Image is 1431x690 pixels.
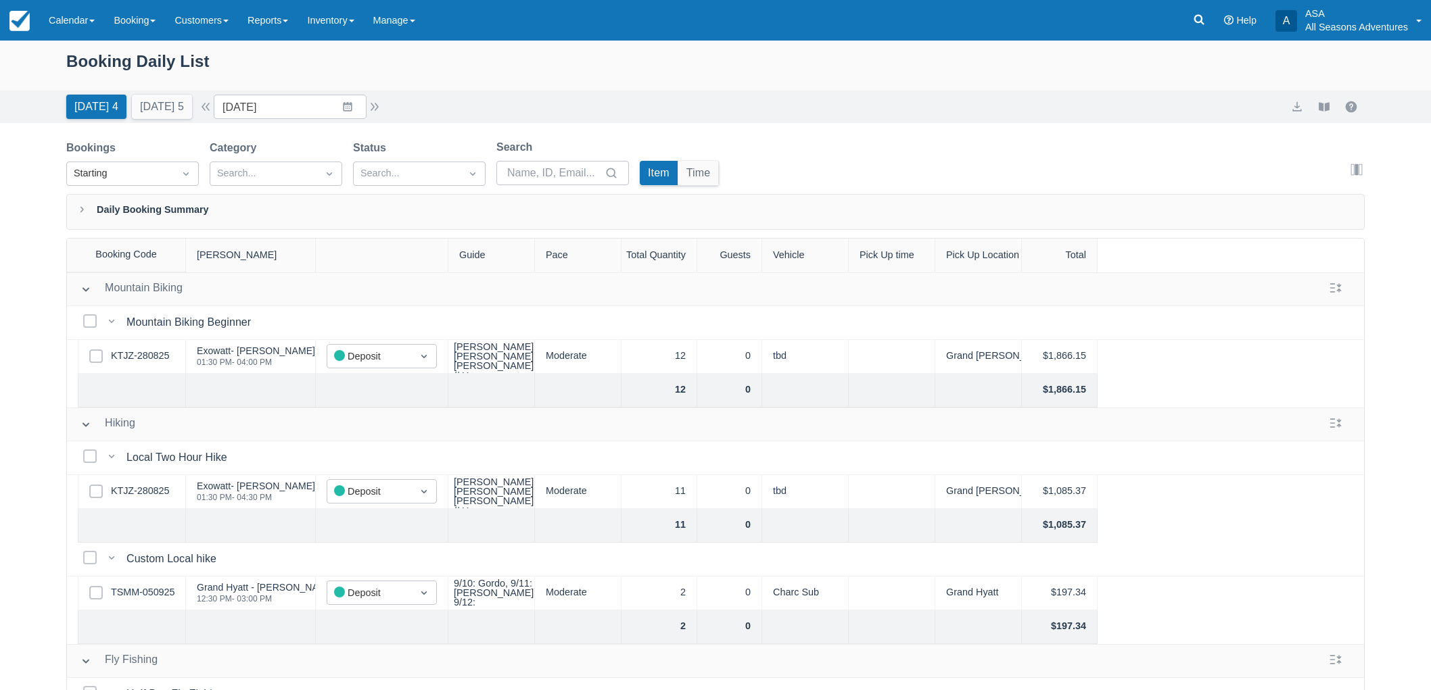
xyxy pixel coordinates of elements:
[697,576,762,610] div: 0
[417,586,431,599] span: Dropdown icon
[496,139,538,155] label: Search
[197,493,315,501] div: 01:30 PM - 04:30 PM
[132,95,192,119] button: [DATE] 5
[197,583,335,592] div: Grand Hyatt - [PERSON_NAME]
[454,578,536,608] div: 9/10: Gordo, 9/11: [PERSON_NAME], 9/12:
[621,374,697,408] div: 12
[210,140,262,156] label: Category
[75,412,141,437] button: Hiking
[126,551,222,567] div: Custom Local hike
[197,346,315,355] div: Exowatt- [PERSON_NAME]
[9,11,30,31] img: checkfront-main-nav-mini-logo.png
[621,475,697,509] div: 11
[621,576,697,610] div: 2
[417,349,431,363] span: Dropdown icon
[621,340,697,374] div: 12
[466,167,479,180] span: Dropdown icon
[1275,10,1297,32] div: A
[1305,7,1408,20] p: ASA
[762,576,849,610] div: Charc Sub
[762,475,849,509] div: tbd
[697,509,762,543] div: 0
[621,610,697,644] div: 2
[197,358,315,366] div: 01:30 PM - 04:00 PM
[1305,20,1408,34] p: All Seasons Adventures
[507,161,602,185] input: Name, ID, Email...
[454,467,536,516] div: Bike: [PERSON_NAME], [PERSON_NAME], [PERSON_NAME] // H
[66,49,1365,88] div: Booking Daily List
[1224,16,1234,25] i: Help
[1022,475,1098,509] div: $1,085.37
[448,239,535,272] div: Guide
[935,576,1022,610] div: Grand Hyatt
[75,277,188,301] button: Mountain Biking
[1022,239,1098,272] div: Total
[197,481,315,491] div: Exowatt- [PERSON_NAME]
[1022,374,1098,408] div: $1,866.15
[186,239,316,272] div: [PERSON_NAME]
[334,484,405,499] div: Deposit
[126,449,233,466] div: Local Two Hour Hike
[74,166,167,181] div: Starting
[935,340,1022,374] div: Grand [PERSON_NAME]
[697,475,762,509] div: 0
[697,374,762,408] div: 0
[678,161,719,185] button: Time
[334,349,405,364] div: Deposit
[334,585,405,601] div: Deposit
[66,194,1365,230] div: Daily Booking Summary
[126,314,256,330] div: Mountain Biking Beginner
[1022,509,1098,543] div: $1,085.37
[353,140,392,156] label: Status
[1022,576,1098,610] div: $197.34
[621,509,697,543] div: 11
[697,340,762,374] div: 0
[697,239,762,272] div: Guests
[66,140,121,156] label: Bookings
[214,95,367,119] input: Date
[935,239,1022,272] div: Pick Up Location
[1236,15,1257,26] span: Help
[697,610,762,644] div: 0
[535,576,621,610] div: Moderate
[621,239,697,272] div: Total Quantity
[417,485,431,498] span: Dropdown icon
[535,340,621,374] div: Moderate
[640,161,678,185] button: Item
[111,484,169,499] a: KTJZ-280825
[111,349,169,364] a: KTJZ-280825
[197,595,335,603] div: 12:30 PM - 03:00 PM
[179,167,193,180] span: Dropdown icon
[535,475,621,509] div: Moderate
[762,340,849,374] div: tbd
[1022,340,1098,374] div: $1,866.15
[67,239,186,272] div: Booking Code
[535,239,621,272] div: Pace
[454,332,536,380] div: Bike: [PERSON_NAME], [PERSON_NAME], [PERSON_NAME] // H
[762,239,849,272] div: Vehicle
[323,167,336,180] span: Dropdown icon
[66,95,126,119] button: [DATE] 4
[75,649,163,673] button: Fly Fishing
[935,475,1022,509] div: Grand [PERSON_NAME]
[1022,610,1098,644] div: $197.34
[111,585,174,600] a: TSMM-050925
[849,239,935,272] div: Pick Up time
[1289,99,1305,115] button: export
